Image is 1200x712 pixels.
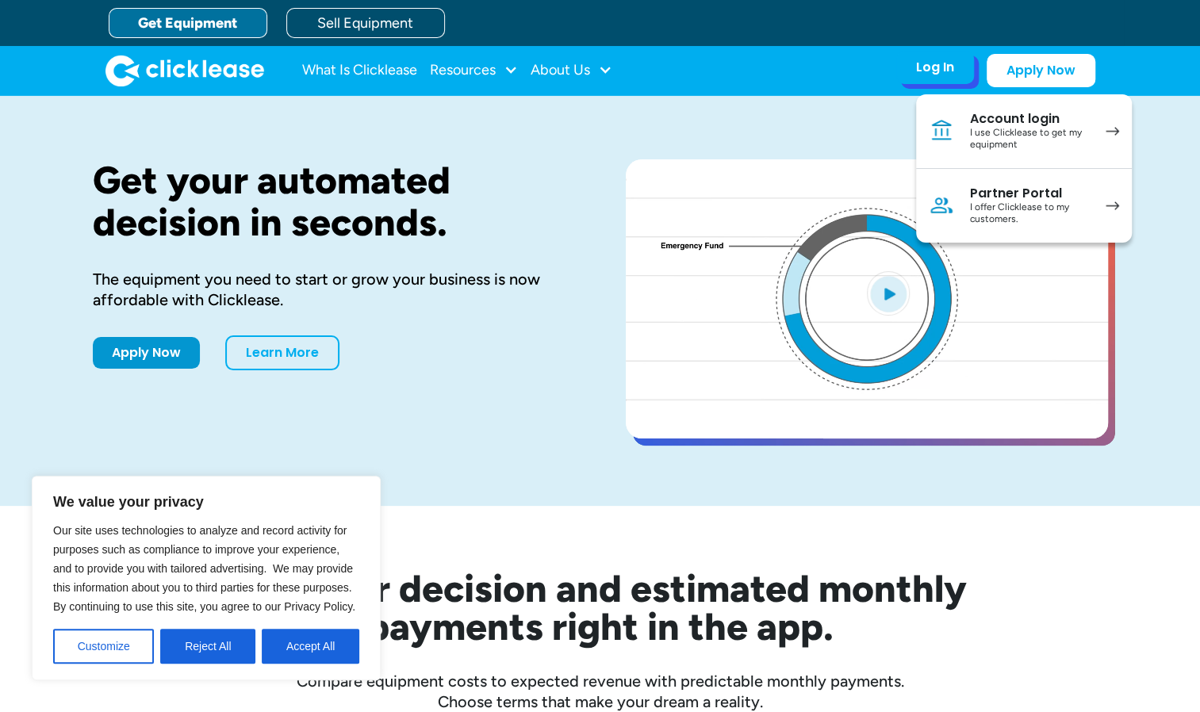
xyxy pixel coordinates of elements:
a: Apply Now [93,337,200,369]
div: The equipment you need to start or grow your business is now affordable with Clicklease. [93,269,575,310]
a: Partner PortalI offer Clicklease to my customers. [916,169,1132,243]
a: What Is Clicklease [302,55,417,86]
img: Person icon [929,193,954,218]
img: Bank icon [929,118,954,144]
a: Learn More [225,335,339,370]
button: Accept All [262,629,359,664]
img: arrow [1106,201,1119,210]
button: Customize [53,629,154,664]
div: About Us [531,55,612,86]
div: I use Clicklease to get my equipment [970,127,1090,151]
div: Account login [970,111,1090,127]
a: Account loginI use Clicklease to get my equipment [916,94,1132,169]
div: Log In [916,59,954,75]
nav: Log In [916,94,1132,243]
a: open lightbox [626,159,1108,438]
div: Compare equipment costs to expected revenue with predictable monthly payments. Choose terms that ... [93,671,1108,712]
div: Partner Portal [970,186,1090,201]
div: We value your privacy [32,476,381,680]
a: home [105,55,264,86]
img: arrow [1106,127,1119,136]
img: Clicklease logo [105,55,264,86]
a: Sell Equipment [286,8,445,38]
a: Apply Now [987,54,1095,87]
p: We value your privacy [53,492,359,511]
a: Get Equipment [109,8,267,38]
div: I offer Clicklease to my customers. [970,201,1090,226]
h2: See your decision and estimated monthly payments right in the app. [156,569,1045,645]
img: Blue play button logo on a light blue circular background [867,271,910,316]
span: Our site uses technologies to analyze and record activity for purposes such as compliance to impr... [53,524,355,613]
button: Reject All [160,629,255,664]
div: Resources [430,55,518,86]
h1: Get your automated decision in seconds. [93,159,575,243]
